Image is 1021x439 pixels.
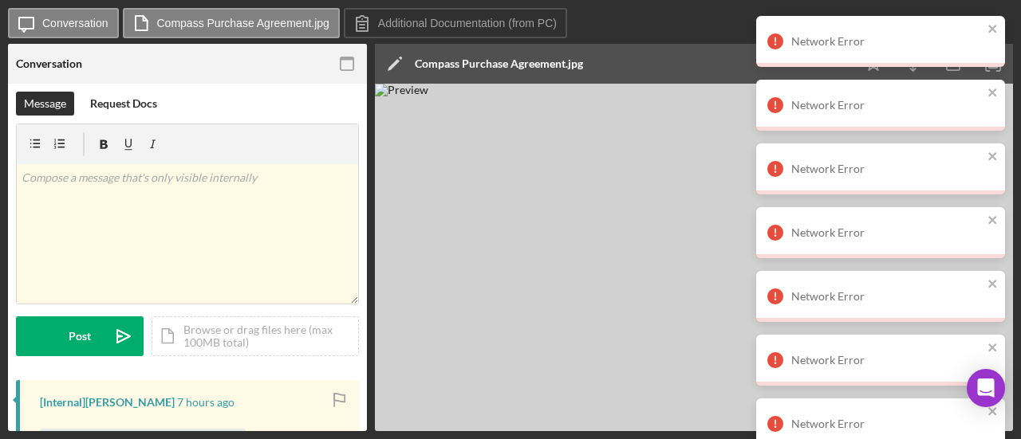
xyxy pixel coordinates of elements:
[987,22,999,37] button: close
[177,396,235,409] time: 2025-09-16 19:24
[791,99,983,112] div: Network Error
[375,84,1013,431] img: Preview
[987,86,999,101] button: close
[16,92,74,116] button: Message
[791,290,983,303] div: Network Error
[82,92,165,116] button: Request Docs
[69,316,91,356] div: Post
[42,17,108,29] label: Conversation
[415,57,583,70] div: Compass Purchase Agreement.jpg
[16,316,144,356] button: Post
[344,8,567,38] button: Additional Documentation (from PC)
[16,57,82,70] div: Conversation
[157,17,329,29] label: Compass Purchase Agreement.jpg
[791,226,983,239] div: Network Error
[987,341,999,356] button: close
[123,8,340,38] button: Compass Purchase Agreement.jpg
[378,17,557,29] label: Additional Documentation (from PC)
[791,163,983,175] div: Network Error
[8,8,119,38] button: Conversation
[987,150,999,165] button: close
[791,354,983,366] div: Network Error
[40,396,175,409] div: [Internal] [PERSON_NAME]
[967,369,1005,407] div: Open Intercom Messenger
[987,405,999,420] button: close
[24,92,66,116] div: Message
[791,35,983,48] div: Network Error
[987,214,999,229] button: close
[90,92,157,116] div: Request Docs
[791,417,983,430] div: Network Error
[987,277,999,292] button: close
